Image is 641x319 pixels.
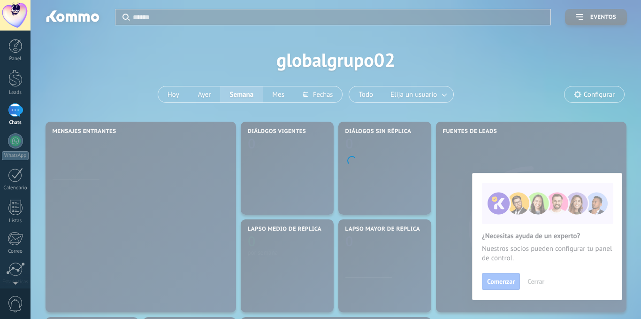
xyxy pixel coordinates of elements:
[2,185,29,191] div: Calendario
[2,218,29,224] div: Listas
[2,120,29,126] div: Chats
[2,151,29,160] div: WhatsApp
[2,249,29,255] div: Correo
[2,56,29,62] div: Panel
[2,90,29,96] div: Leads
